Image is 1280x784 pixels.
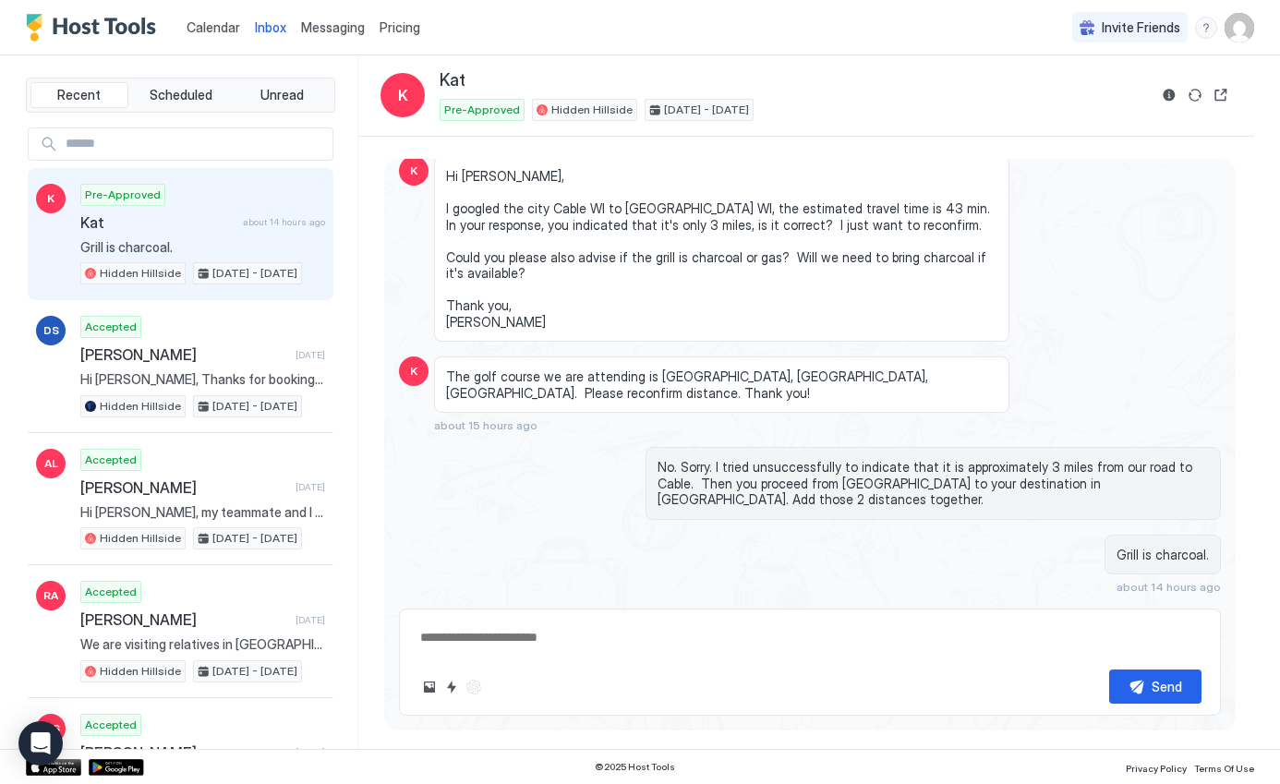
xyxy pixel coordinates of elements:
span: about 14 hours ago [243,216,325,228]
button: Reservation information [1158,84,1180,106]
span: MS [42,720,60,737]
div: User profile [1225,13,1254,42]
span: [DATE] [296,481,325,493]
span: AL [44,455,58,472]
span: [PERSON_NAME] [80,743,288,762]
span: [DATE] - [DATE] [664,102,749,118]
span: Pre-Approved [85,187,161,203]
span: [DATE] - [DATE] [212,530,297,547]
span: RA [43,587,58,604]
a: Calendar [187,18,240,37]
span: [PERSON_NAME] [80,478,288,497]
span: about 15 hours ago [434,418,537,432]
span: Scheduled [150,87,212,103]
span: about 14 hours ago [1117,580,1221,594]
a: App Store [26,759,81,776]
span: Calendar [187,19,240,35]
span: Kat [80,213,235,232]
span: [PERSON_NAME] [80,345,288,364]
span: [DATE] [296,614,325,626]
span: No. Sorry. I tried unsuccessfully to indicate that it is approximately 3 miles from our road to C... [658,459,1209,508]
span: Hidden Hillside [551,102,633,118]
span: Hi [PERSON_NAME], my teammate and I are coming to town for the Chequamegon bike race. Looking for... [80,504,325,521]
button: Sync reservation [1184,84,1206,106]
span: [DATE] - [DATE] [212,398,297,415]
span: [DATE] - [DATE] [212,663,297,680]
span: © 2025 Host Tools [595,761,675,773]
span: Accepted [85,717,137,733]
div: Send [1152,677,1182,696]
span: Unread [260,87,304,103]
span: Accepted [85,584,137,600]
a: Privacy Policy [1126,757,1187,777]
a: Inbox [255,18,286,37]
button: Scheduled [132,82,230,108]
div: tab-group [26,78,335,113]
button: Send [1109,669,1202,704]
span: Terms Of Use [1194,763,1254,774]
span: Pricing [380,19,420,36]
span: Hidden Hillside [100,663,181,680]
span: Hidden Hillside [100,398,181,415]
span: Invite Friends [1102,19,1180,36]
span: Hi [PERSON_NAME], I googled the city Cable WI to [GEOGRAPHIC_DATA] WI, the estimated travel time ... [446,168,997,330]
span: We are visiting relatives in [GEOGRAPHIC_DATA]. We might have 2 more relatives join us but don’t ... [80,636,325,653]
span: Hidden Hillside [100,265,181,282]
button: Quick reply [441,676,463,698]
span: Accepted [85,452,137,468]
div: Open Intercom Messenger [18,721,63,766]
span: Pre-Approved [444,102,520,118]
span: Grill is charcoal. [80,239,325,256]
span: [PERSON_NAME] [80,610,288,629]
span: Grill is charcoal. [1117,547,1209,563]
span: Messaging [301,19,365,35]
span: Privacy Policy [1126,763,1187,774]
span: Inbox [255,19,286,35]
a: Host Tools Logo [26,14,164,42]
a: Terms Of Use [1194,757,1254,777]
span: Hi [PERSON_NAME], Thanks for booking our place. I'll send you more details including check-in ins... [80,371,325,388]
a: Messaging [301,18,365,37]
span: Recent [57,87,101,103]
span: K [410,363,417,380]
span: K [410,163,417,179]
span: K [47,190,54,207]
span: [DATE] - [DATE] [212,265,297,282]
span: K [398,84,408,106]
span: [DATE] [296,746,325,758]
span: DS [43,322,59,339]
span: Accepted [85,319,137,335]
span: The golf course we are attending is [GEOGRAPHIC_DATA], [GEOGRAPHIC_DATA], [GEOGRAPHIC_DATA]. Plea... [446,368,997,401]
button: Upload image [418,676,441,698]
div: menu [1195,17,1217,39]
input: Input Field [58,128,332,160]
span: Hidden Hillside [100,530,181,547]
button: Open reservation [1210,84,1232,106]
span: [DATE] [296,349,325,361]
a: Google Play Store [89,759,144,776]
button: Recent [30,82,128,108]
button: Unread [233,82,331,108]
span: Kat [440,70,465,91]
